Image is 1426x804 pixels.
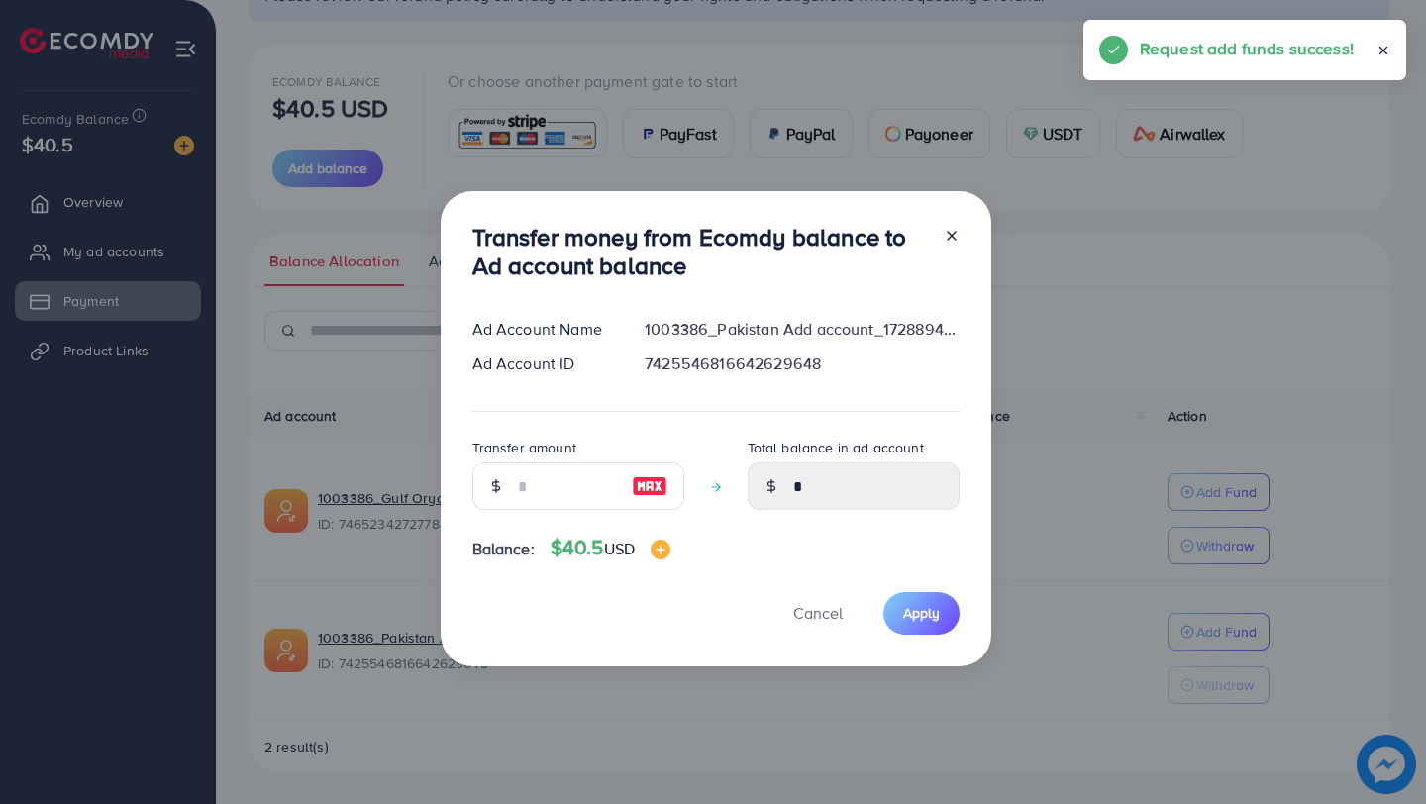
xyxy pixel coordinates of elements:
div: Ad Account Name [457,318,630,341]
h3: Transfer money from Ecomdy balance to Ad account balance [472,223,928,280]
span: Cancel [793,602,843,624]
span: Apply [903,603,940,623]
button: Apply [883,592,960,635]
div: Ad Account ID [457,352,630,375]
img: image [651,540,670,559]
span: Balance: [472,538,535,560]
img: image [632,474,667,498]
div: 7425546816642629648 [629,352,974,375]
label: Total balance in ad account [748,438,924,457]
label: Transfer amount [472,438,576,457]
h5: Request add funds success! [1140,36,1354,61]
h4: $40.5 [551,536,670,560]
div: 1003386_Pakistan Add account_1728894866261 [629,318,974,341]
span: USD [604,538,635,559]
button: Cancel [768,592,867,635]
